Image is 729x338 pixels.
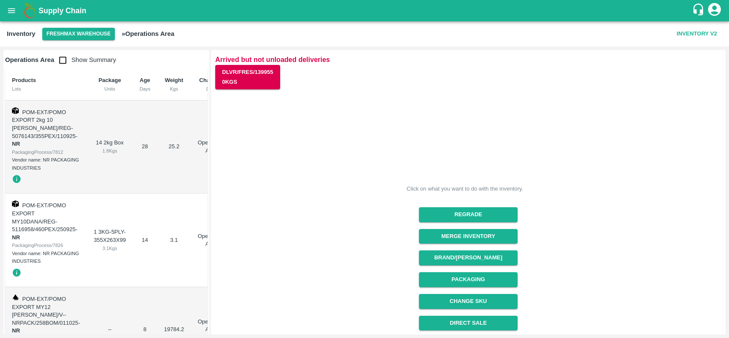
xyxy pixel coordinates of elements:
[12,241,80,249] div: PackagingProcess/7826
[12,327,20,334] strong: NR
[419,294,518,309] button: Change SKU
[12,148,80,156] div: PackagingProcess/7812
[12,234,20,241] strong: NR
[12,141,20,147] strong: NR
[692,3,707,18] div: customer-support
[94,244,126,252] div: 3.1 Kgs
[419,229,518,244] button: Merge Inventory
[12,85,80,93] div: Lots
[169,143,179,150] span: 25.2
[165,77,183,83] b: Weight
[94,85,126,93] div: Units
[12,156,80,172] div: Vendor name: NR PACKAGING INDUSTRIES
[199,77,223,83] b: Chamber
[164,326,184,332] span: 19784.2
[419,250,518,265] button: Brand/[PERSON_NAME]
[215,54,721,65] p: Arrived but not unloaded deliveries
[198,139,225,155] p: Operations Area
[215,65,280,90] button: DLVR/FRES/1399550Kgs
[419,207,518,222] button: Regrade
[133,194,157,287] td: 14
[7,30,35,37] b: Inventory
[12,296,78,326] span: POM-EXT/POMO EXPORT MY12 [PERSON_NAME]/V--NRPACK/258BOM/011025
[12,77,36,83] b: Products
[12,202,76,232] span: POM-EXT/POMO EXPORT MY10DANA/REG-5116958/460PEX/250925
[42,28,115,40] button: Select DC
[99,77,121,83] b: Package
[707,2,722,20] div: account of current user
[38,5,692,17] a: Supply Chain
[38,6,86,15] b: Supply Chain
[2,1,21,21] button: open drawer
[164,85,184,93] div: Kgs
[12,294,19,301] img: weight
[5,56,54,63] b: Operations Area
[140,85,150,93] div: Days
[133,100,157,194] td: 28
[94,139,126,155] div: 14 2kg Box
[12,109,76,139] span: POM-EXT/POMO EXPORT 2kg 10 [PERSON_NAME]/REG-5076143/355PEX/110925
[198,85,225,93] div: Date
[198,318,225,334] p: Operations Area
[140,77,150,83] b: Age
[12,226,77,241] span: -
[170,237,178,243] span: 3.1
[419,272,518,287] button: Packaging
[12,200,19,207] img: box
[54,56,116,63] span: Show Summary
[407,185,523,193] div: Click on what you want to do with the inventory.
[94,228,126,252] div: 1 3KG-5PLY- 355X263X99
[12,250,80,265] div: Vendor name: NR PACKAGING INDUSTRIES
[198,232,225,248] p: Operations Area
[419,316,518,331] button: Direct Sale
[94,147,126,155] div: 1.8 Kgs
[673,26,720,41] button: Inventory V2
[12,107,19,114] img: box
[122,30,174,37] b: » Operations Area
[94,326,126,334] div: --
[21,2,38,19] img: logo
